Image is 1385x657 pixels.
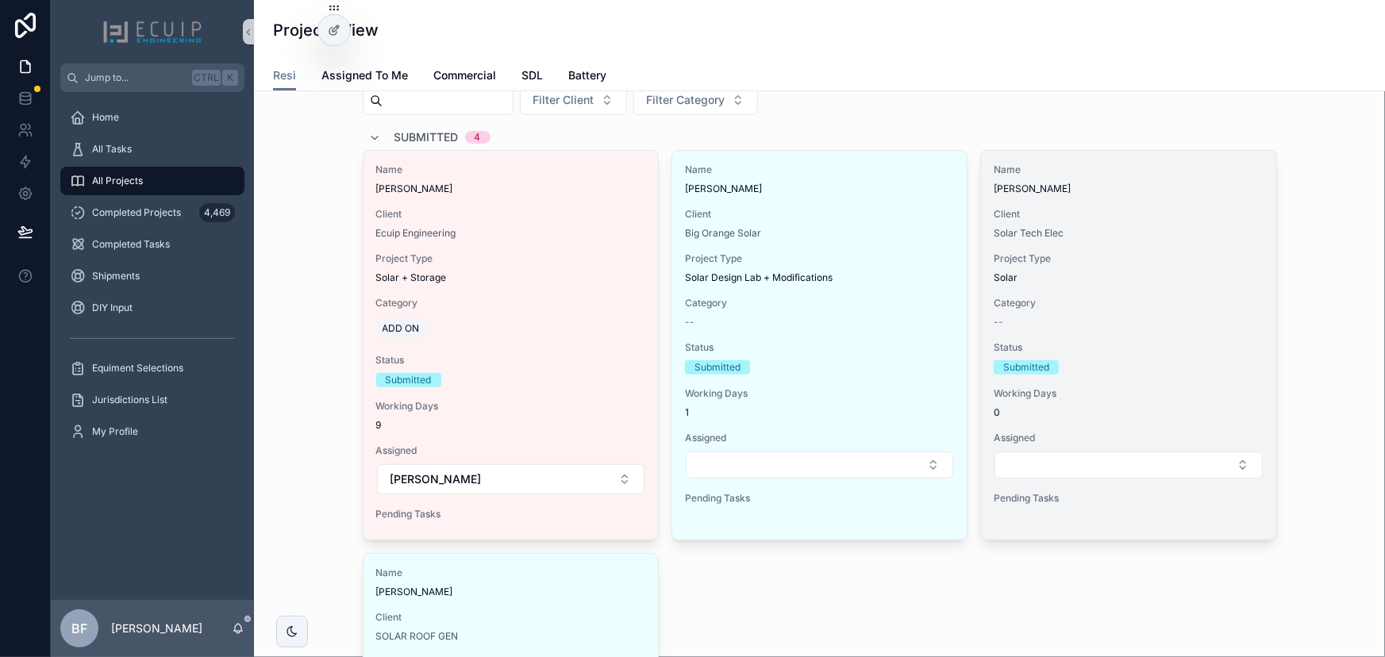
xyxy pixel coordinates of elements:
[685,297,954,309] span: Category
[383,322,420,335] span: ADD ON
[994,432,1263,444] span: Assigned
[994,252,1263,265] span: Project Type
[994,182,1263,195] span: [PERSON_NAME]
[685,182,954,195] span: [PERSON_NAME]
[60,386,244,414] a: Jurisdictions List
[994,316,1003,328] span: --
[685,406,954,419] span: 1
[273,61,296,91] a: Resi
[994,163,1263,176] span: Name
[994,208,1263,221] span: Client
[376,400,645,413] span: Working Days
[685,341,954,354] span: Status
[199,203,235,222] div: 4,469
[60,167,244,195] a: All Projects
[394,129,459,145] span: Submitted
[686,451,953,478] button: Select Button
[376,444,645,457] span: Assigned
[433,67,496,83] span: Commercial
[273,67,296,83] span: Resi
[60,417,244,446] a: My Profile
[376,227,456,240] a: Ecuip Engineering
[685,208,954,221] span: Client
[60,262,244,290] a: Shipments
[685,387,954,400] span: Working Days
[321,67,408,83] span: Assigned To Me
[521,67,543,83] span: SDL
[376,567,645,579] span: Name
[60,198,244,227] a: Completed Projects4,469
[980,150,1276,540] a: Name[PERSON_NAME]ClientSolar Tech ElecProject TypeSolarCategory--StatusSubmittedWorking Days0Assi...
[685,271,833,284] span: Solar Design Lab + Modifications
[111,620,202,636] p: [PERSON_NAME]
[994,271,1018,284] span: Solar
[60,354,244,382] a: Equiment Selections
[92,206,181,219] span: Completed Projects
[92,362,183,375] span: Equiment Selections
[994,227,1064,240] a: Solar Tech Elec
[386,373,432,387] div: Submitted
[376,297,645,309] span: Category
[273,19,379,41] h1: Projects View
[685,227,761,240] a: Big Orange Solar
[71,619,87,638] span: BF
[92,270,140,282] span: Shipments
[363,150,659,540] a: Name[PERSON_NAME]ClientEcuip EngineeringProject TypeSolar + StorageCategoryADD ONStatusSubmittedW...
[376,508,645,521] span: Pending Tasks
[321,61,408,93] a: Assigned To Me
[433,61,496,93] a: Commercial
[92,425,138,438] span: My Profile
[60,135,244,163] a: All Tasks
[376,630,459,643] a: SOLAR ROOF GEN
[92,302,133,314] span: DIY Input
[995,451,1262,478] button: Select Button
[376,611,645,624] span: Client
[994,492,1263,505] span: Pending Tasks
[92,238,170,251] span: Completed Tasks
[60,294,244,322] a: DIY Input
[521,61,543,93] a: SDL
[192,70,221,86] span: Ctrl
[376,586,645,598] span: [PERSON_NAME]
[520,85,627,115] button: Select Button
[376,271,447,284] span: Solar + Storage
[92,394,167,406] span: Jurisdictions List
[376,252,645,265] span: Project Type
[376,419,645,432] span: 9
[60,103,244,132] a: Home
[475,131,481,144] div: 4
[568,61,606,93] a: Battery
[1003,360,1049,375] div: Submitted
[685,432,954,444] span: Assigned
[685,163,954,176] span: Name
[685,316,694,328] span: --
[85,71,186,84] span: Jump to...
[568,67,606,83] span: Battery
[102,19,202,44] img: App logo
[51,92,254,467] div: scrollable content
[376,354,645,367] span: Status
[994,406,1263,419] span: 0
[390,471,482,487] span: [PERSON_NAME]
[647,92,725,108] span: Filter Category
[60,63,244,92] button: Jump to...CtrlK
[994,297,1263,309] span: Category
[533,92,594,108] span: Filter Client
[994,387,1263,400] span: Working Days
[685,252,954,265] span: Project Type
[92,143,132,156] span: All Tasks
[633,85,758,115] button: Select Button
[694,360,741,375] div: Submitted
[92,111,119,124] span: Home
[685,492,954,505] span: Pending Tasks
[994,341,1263,354] span: Status
[92,175,143,187] span: All Projects
[376,208,645,221] span: Client
[376,163,645,176] span: Name
[376,182,645,195] span: [PERSON_NAME]
[224,71,237,84] span: K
